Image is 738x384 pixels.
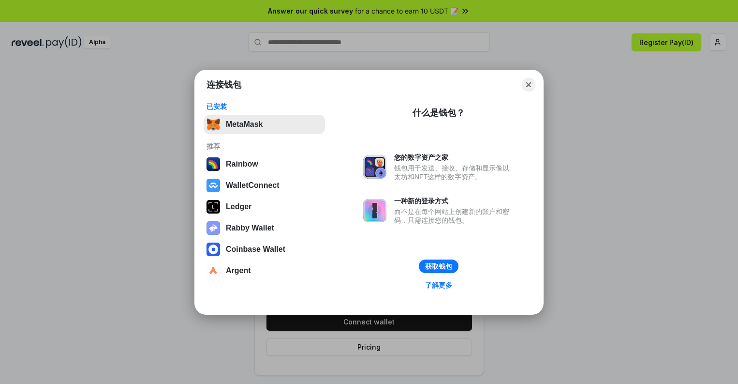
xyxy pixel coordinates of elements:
button: Coinbase Wallet [204,240,325,259]
button: Close [522,78,535,92]
img: svg+xml,%3Csvg%20width%3D%2228%22%20height%3D%2228%22%20viewBox%3D%220%200%2028%2028%22%20fill%3D... [207,243,220,256]
div: 您的数字资产之家 [394,153,514,162]
div: 推荐 [207,142,322,151]
h1: 连接钱包 [207,79,241,91]
button: 获取钱包 [419,260,458,273]
img: svg+xml,%3Csvg%20xmlns%3D%22http%3A%2F%2Fwww.w3.org%2F2000%2Fsvg%22%20width%3D%2228%22%20height%3... [207,200,220,214]
button: MetaMask [204,115,325,134]
button: Argent [204,261,325,280]
div: 一种新的登录方式 [394,197,514,205]
button: Rainbow [204,154,325,174]
img: svg+xml,%3Csvg%20fill%3D%22none%22%20height%3D%2233%22%20viewBox%3D%220%200%2035%2033%22%20width%... [207,118,220,131]
div: Coinbase Wallet [226,245,285,254]
div: 获取钱包 [425,262,452,271]
img: svg+xml,%3Csvg%20xmlns%3D%22http%3A%2F%2Fwww.w3.org%2F2000%2Fsvg%22%20fill%3D%22none%22%20viewBox... [207,221,220,235]
button: Rabby Wallet [204,218,325,238]
a: 了解更多 [419,279,458,292]
div: Argent [226,266,251,275]
div: 什么是钱包？ [413,107,465,119]
div: MetaMask [226,120,263,129]
div: Rabby Wallet [226,224,274,232]
img: svg+xml,%3Csvg%20width%3D%22120%22%20height%3D%22120%22%20viewBox%3D%220%200%20120%20120%22%20fil... [207,157,220,171]
button: WalletConnect [204,176,325,195]
div: 而不是在每个网站上创建新的账户和密码，只需连接您的钱包。 [394,207,514,225]
img: svg+xml,%3Csvg%20xmlns%3D%22http%3A%2F%2Fwww.w3.org%2F2000%2Fsvg%22%20fill%3D%22none%22%20viewBox... [363,199,386,222]
img: svg+xml,%3Csvg%20width%3D%2228%22%20height%3D%2228%22%20viewBox%3D%220%200%2028%2028%22%20fill%3D... [207,264,220,277]
img: svg+xml,%3Csvg%20width%3D%2228%22%20height%3D%2228%22%20viewBox%3D%220%200%2028%2028%22%20fill%3D... [207,179,220,192]
div: 了解更多 [425,281,452,290]
div: WalletConnect [226,181,280,190]
div: 钱包用于发送、接收、存储和显示像以太坊和NFT这样的数字资产。 [394,164,514,181]
div: Rainbow [226,160,258,169]
div: 已安装 [207,102,322,111]
div: Ledger [226,202,251,211]
img: svg+xml,%3Csvg%20xmlns%3D%22http%3A%2F%2Fwww.w3.org%2F2000%2Fsvg%22%20fill%3D%22none%22%20viewBox... [363,155,386,179]
button: Ledger [204,197,325,216]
